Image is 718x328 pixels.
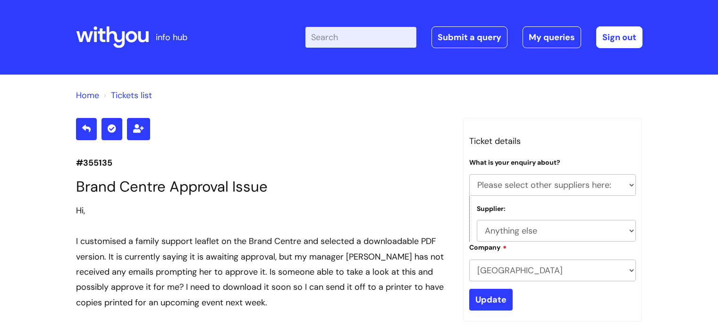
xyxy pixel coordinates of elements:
[469,289,513,311] input: Update
[76,203,449,218] div: Hi,
[305,26,642,48] div: | -
[469,242,507,252] label: Company
[76,90,99,101] a: Home
[469,159,560,167] label: What is your enquiry about?
[431,26,507,48] a: Submit a query
[523,26,581,48] a: My queries
[156,30,187,45] p: info hub
[469,134,636,149] h3: Ticket details
[76,178,449,195] h1: Brand Centre Approval Issue
[76,155,449,170] p: #355135
[101,88,152,103] li: Tickets list
[76,234,449,310] div: I customised a family support leaflet on the Brand Centre and selected a downloadable PDF version...
[111,90,152,101] a: Tickets list
[596,26,642,48] a: Sign out
[76,88,99,103] li: Solution home
[477,205,506,213] label: Supplier:
[305,27,416,48] input: Search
